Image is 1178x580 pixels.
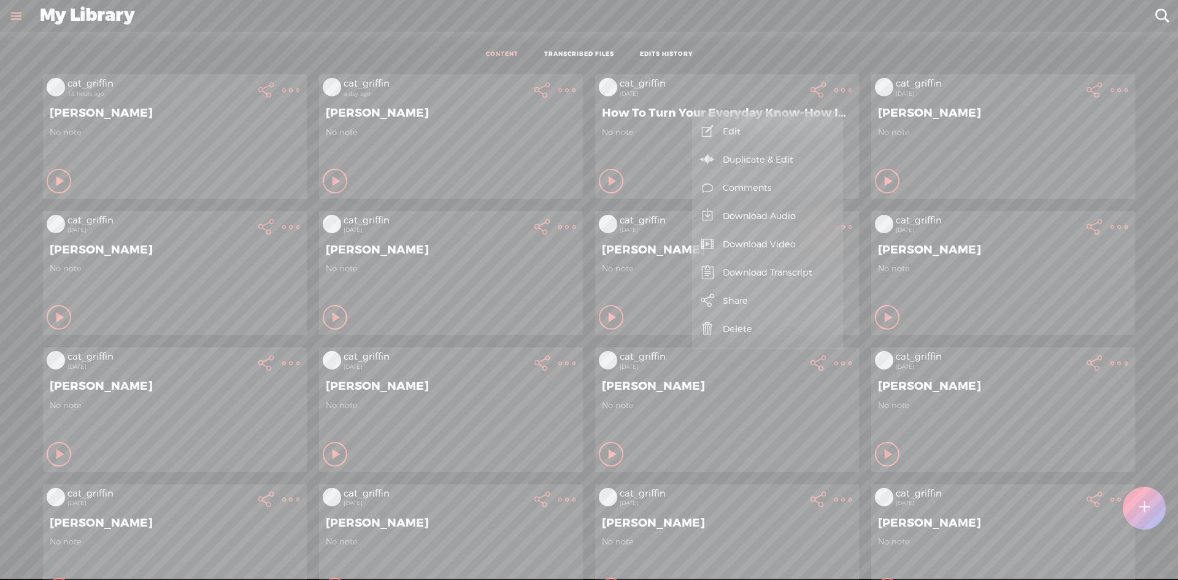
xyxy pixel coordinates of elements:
[602,242,852,257] span: [PERSON_NAME]
[620,488,804,500] div: cat_griffin
[50,127,300,137] span: No note
[602,516,852,530] span: [PERSON_NAME]
[602,127,852,137] span: No note
[896,488,1080,500] div: cat_griffin
[344,351,528,363] div: cat_griffin
[323,488,341,506] img: videoLoading.png
[67,488,252,500] div: cat_griffin
[323,351,341,369] img: videoLoading.png
[326,106,576,120] span: [PERSON_NAME]
[50,379,300,393] span: [PERSON_NAME]
[698,230,837,258] a: Download Video
[67,226,252,234] div: [DATE]
[602,400,852,411] span: No note
[698,174,837,202] a: Comments
[602,106,852,120] span: How To Turn Your Everyday Know-How Into A Digital Product That Sells
[875,351,893,369] img: videoLoading.png
[47,215,65,233] img: videoLoading.png
[640,50,693,59] a: EDITS HISTORY
[698,287,837,315] a: Share
[698,145,837,174] a: Duplicate & Edit
[599,351,617,369] img: videoLoading.png
[878,263,1128,274] span: No note
[323,78,341,96] img: videoLoading.png
[67,500,252,507] div: [DATE]
[875,78,893,96] img: videoLoading.png
[67,215,252,227] div: cat_griffin
[50,516,300,530] span: [PERSON_NAME]
[47,351,65,369] img: videoLoading.png
[896,215,1080,227] div: cat_griffin
[878,242,1128,257] span: [PERSON_NAME]
[326,379,576,393] span: [PERSON_NAME]
[50,106,300,120] span: [PERSON_NAME]
[602,263,852,274] span: No note
[878,400,1128,411] span: No note
[67,78,252,90] div: cat_griffin
[878,516,1128,530] span: [PERSON_NAME]
[878,106,1128,120] span: [PERSON_NAME]
[620,500,804,507] div: [DATE]
[67,363,252,371] div: [DATE]
[344,90,528,98] div: a day ago
[896,351,1080,363] div: cat_griffin
[878,536,1128,547] span: No note
[344,226,528,234] div: [DATE]
[50,263,300,274] span: No note
[67,351,252,363] div: cat_griffin
[698,315,837,343] a: Delete
[698,258,837,287] a: Download Transcript
[344,500,528,507] div: [DATE]
[486,50,518,59] a: CONTENT
[620,90,804,98] div: [DATE]
[602,536,852,547] span: No note
[50,242,300,257] span: [PERSON_NAME]
[47,488,65,506] img: videoLoading.png
[620,226,804,234] div: [DATE]
[326,127,576,137] span: No note
[620,215,804,227] div: cat_griffin
[50,536,300,547] span: No note
[544,50,614,59] a: TRANSCRIBED FILES
[896,500,1080,507] div: [DATE]
[599,78,617,96] img: videoLoading.png
[599,215,617,233] img: videoLoading.png
[896,363,1080,371] div: [DATE]
[698,117,837,145] a: Edit
[896,78,1080,90] div: cat_griffin
[602,379,852,393] span: [PERSON_NAME]
[698,202,837,230] a: Download Audio
[344,78,528,90] div: cat_griffin
[599,488,617,506] img: videoLoading.png
[878,127,1128,137] span: No note
[344,363,528,371] div: [DATE]
[896,90,1080,98] div: [DATE]
[50,400,300,411] span: No note
[620,78,804,90] div: cat_griffin
[620,363,804,371] div: [DATE]
[875,488,893,506] img: videoLoading.png
[344,488,528,500] div: cat_griffin
[323,215,341,233] img: videoLoading.png
[896,226,1080,234] div: [DATE]
[620,351,804,363] div: cat_griffin
[344,215,528,227] div: cat_griffin
[47,78,65,96] img: videoLoading.png
[878,379,1128,393] span: [PERSON_NAME]
[875,215,893,233] img: videoLoading.png
[326,536,576,547] span: No note
[326,516,576,530] span: [PERSON_NAME]
[326,242,576,257] span: [PERSON_NAME]
[326,263,576,274] span: No note
[326,400,576,411] span: No note
[67,90,252,98] div: 18 hours ago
